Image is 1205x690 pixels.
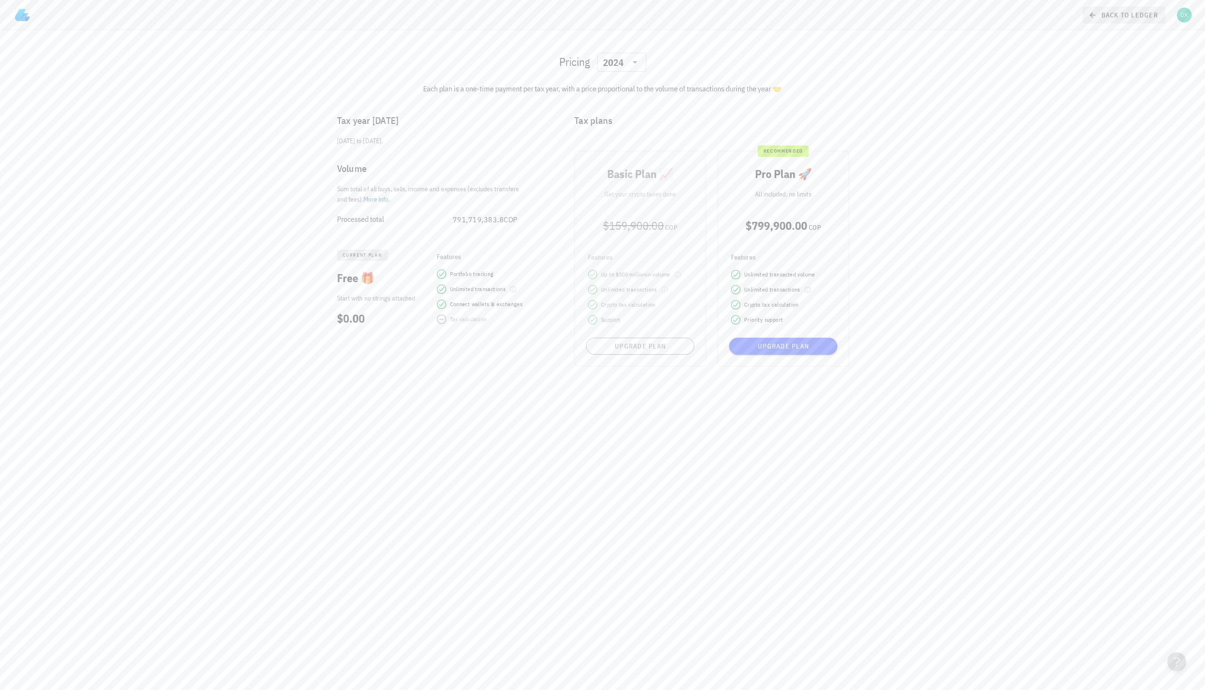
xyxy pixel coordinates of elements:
[1083,7,1165,24] a: back to ledger
[744,270,815,279] span: Unlimited transacted volume
[337,270,375,285] span: Free 🎁
[603,58,624,67] div: 2024
[324,77,882,100] div: Each plan is a one-time payment per tax year, with a price proportional to the volume of transact...
[559,54,590,69] h2: Pricing
[329,106,537,136] div: Tax year [DATE]
[363,195,389,203] a: More info
[343,250,382,261] span: current plan
[744,300,799,309] span: Crypto tax calculation
[337,293,424,303] p: Start with no strings attached
[329,136,537,154] div: [DATE] to [DATE].
[337,215,453,224] div: Processed total
[744,285,800,294] span: Unlimited transactions
[329,184,537,204] div: Sum total of all buys, sells, income and expenses (excludes transfers and fees). .
[453,215,504,224] span: 791,719,383.8
[450,315,487,324] div: Tax calculation
[725,189,841,199] p: All included, no limits
[763,146,803,157] span: recommended
[450,300,523,309] span: Connect wallets & exchanges
[809,223,820,232] span: COP
[1090,11,1158,19] span: back to ledger
[329,154,537,184] div: Volume
[597,53,646,72] div: 2024
[755,166,812,181] span: Pro Plan 🚀
[567,106,876,136] div: Tax plans
[733,342,834,350] span: Upgrade plan
[450,269,494,279] span: Portfolio tracking
[746,218,807,233] span: $799,900.00
[450,284,506,294] span: Unlimited transactions
[1177,8,1192,23] div: avatar
[337,311,365,326] span: $0.00
[504,215,518,224] span: COP
[15,8,30,23] img: LedgiFi
[729,338,837,355] button: Upgrade plan
[744,315,783,325] span: Priority support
